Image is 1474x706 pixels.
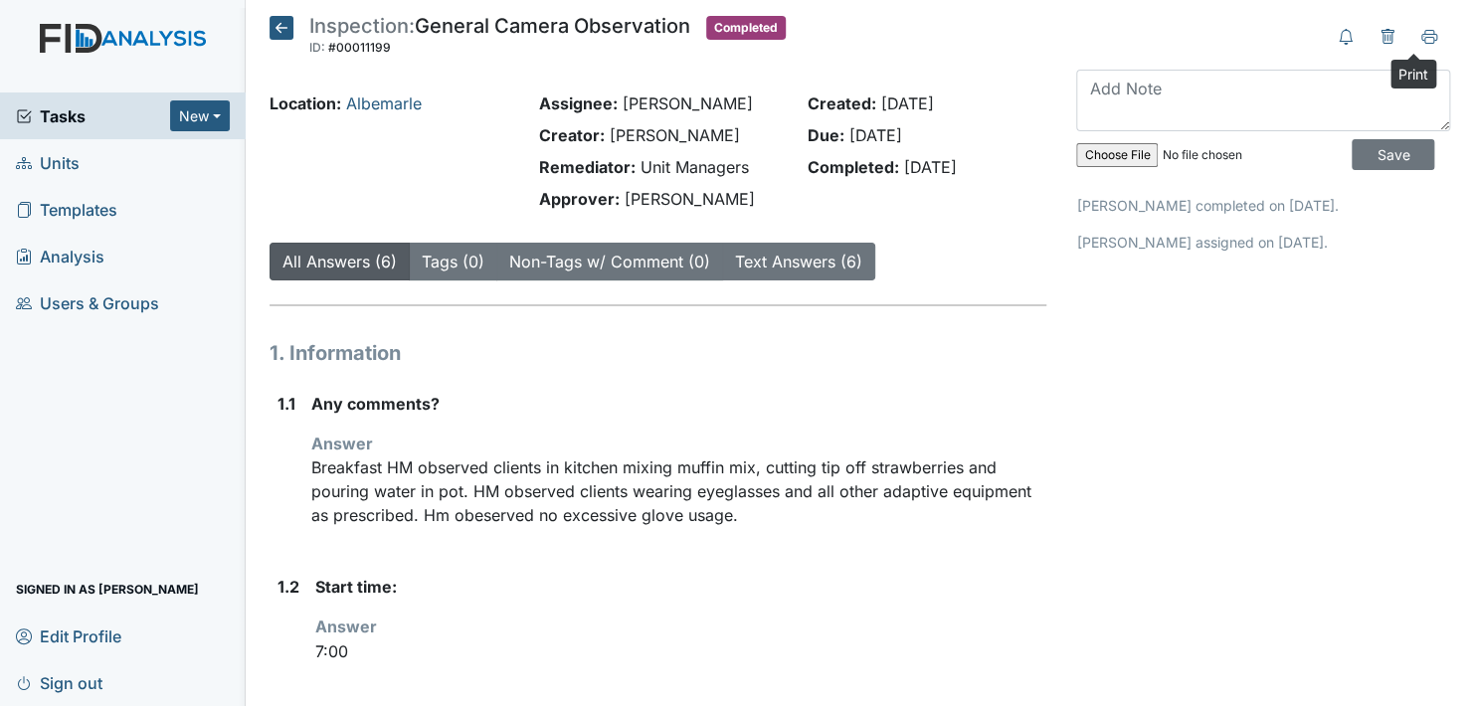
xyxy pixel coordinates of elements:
strong: Completed: [808,157,899,177]
p: [PERSON_NAME] assigned on [DATE]. [1076,232,1450,253]
span: #00011199 [328,40,391,55]
label: Any comments? [311,392,440,416]
span: Unit Managers [640,157,748,177]
a: All Answers (6) [282,252,397,271]
span: Edit Profile [16,620,121,651]
p: Breakfast HM observed clients in kitchen mixing muffin mix, cutting tip off strawberries and pour... [311,455,1046,527]
a: Tags (0) [422,252,484,271]
span: Units [16,147,80,178]
label: 1.2 [277,575,299,599]
a: Text Answers (6) [735,252,862,271]
input: Save [1352,139,1434,170]
span: Analysis [16,241,104,271]
span: ID: [309,40,325,55]
strong: Creator: [538,125,604,145]
span: Signed in as [PERSON_NAME] [16,574,199,605]
div: General Camera Observation [309,16,690,60]
strong: Created: [808,93,876,113]
strong: Answer [315,617,377,636]
strong: Remediator: [538,157,635,177]
strong: Assignee: [538,93,617,113]
strong: Approver: [538,189,619,209]
button: All Answers (6) [270,243,410,280]
strong: Answer [311,434,373,453]
span: Sign out [16,667,102,698]
span: Templates [16,194,117,225]
span: [DATE] [881,93,934,113]
span: Users & Groups [16,287,159,318]
button: Text Answers (6) [722,243,875,280]
button: New [170,100,230,131]
span: Inspection: [309,14,415,38]
strong: Location: [270,93,341,113]
span: [PERSON_NAME] [609,125,739,145]
div: Print [1390,60,1436,88]
span: Completed [706,16,786,40]
a: Albemarle [346,93,422,113]
span: [DATE] [904,157,957,177]
span: [PERSON_NAME] [624,189,754,209]
a: Non-Tags w/ Comment (0) [509,252,710,271]
span: [PERSON_NAME] [622,93,752,113]
strong: Due: [808,125,844,145]
a: Tasks [16,104,170,128]
button: Non-Tags w/ Comment (0) [496,243,723,280]
h1: 1. Information [270,338,1046,368]
p: [PERSON_NAME] completed on [DATE]. [1076,195,1450,216]
button: Tags (0) [409,243,497,280]
label: 1.1 [277,392,295,416]
label: Start time: [315,575,397,599]
span: [DATE] [849,125,902,145]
